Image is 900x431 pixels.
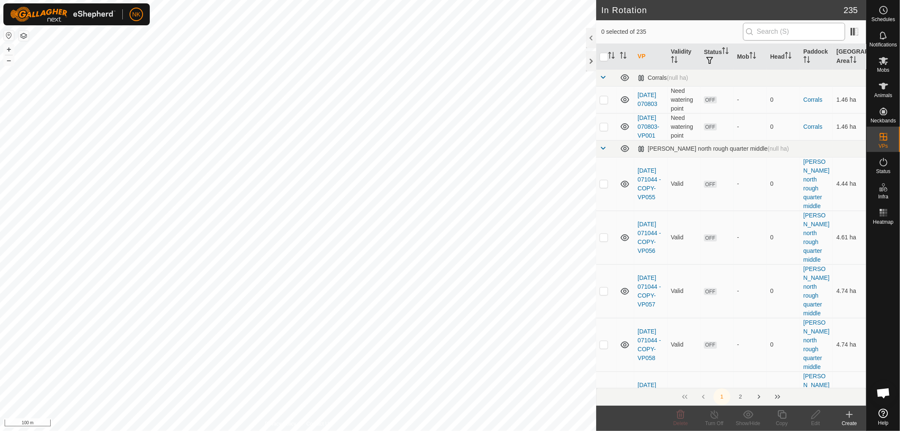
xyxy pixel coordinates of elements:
a: Contact Us [306,420,331,428]
div: [PERSON_NAME] north rough quarter middle [638,145,789,152]
td: Valid [668,157,701,211]
td: 4.61 ha [833,211,866,264]
div: - [737,233,764,242]
span: Animals [874,93,892,98]
th: Paddock [800,44,833,70]
span: Mobs [877,68,889,73]
a: [PERSON_NAME] north rough quarter middle [803,266,830,317]
td: Valid [668,371,701,425]
div: Edit [799,420,832,427]
img: Gallagher Logo [10,7,116,22]
td: 0 [767,371,800,425]
p-sorticon: Activate to sort [608,53,615,60]
td: 0 [767,86,800,113]
td: Need watering point [668,113,701,140]
td: Need watering point [668,86,701,113]
div: Create [832,420,866,427]
td: 1.46 ha [833,86,866,113]
span: Status [876,169,890,174]
th: Validity [668,44,701,70]
button: Last Page [769,388,786,405]
div: - [737,95,764,104]
span: OFF [704,342,716,349]
p-sorticon: Activate to sort [803,57,810,64]
div: Corrals [638,74,688,81]
td: 1.46 ha [833,113,866,140]
div: Show/Hide [731,420,765,427]
div: Open chat [871,380,896,406]
td: 4.74 ha [833,371,866,425]
h2: In Rotation [601,5,844,15]
div: - [737,179,764,188]
button: Reset Map [4,30,14,41]
span: Delete [673,420,688,426]
button: + [4,44,14,54]
a: [PERSON_NAME] north rough quarter middle [803,319,830,370]
a: Help [867,405,900,429]
a: [PERSON_NAME] north rough quarter middle [803,212,830,263]
span: OFF [704,96,716,103]
button: 2 [732,388,749,405]
span: OFF [704,234,716,241]
td: 0 [767,157,800,211]
span: (null ha) [667,74,688,81]
a: Corrals [803,96,822,103]
th: Status [700,44,734,70]
span: OFF [704,123,716,130]
a: [DATE] 071044 - COPY-VP059 [638,382,661,415]
span: VPs [878,144,888,149]
span: Schedules [871,17,895,22]
span: NK [132,10,140,19]
p-sorticon: Activate to sort [620,53,627,60]
span: OFF [704,181,716,188]
div: - [737,122,764,131]
a: [DATE] 071044 - COPY-VP056 [638,221,661,254]
td: Valid [668,264,701,318]
p-sorticon: Activate to sort [722,49,729,55]
th: Mob [734,44,767,70]
td: 4.74 ha [833,318,866,371]
td: 4.74 ha [833,264,866,318]
td: 0 [767,318,800,371]
td: 0 [767,211,800,264]
input: Search (S) [743,23,845,41]
a: [PERSON_NAME] north rough quarter middle [803,158,830,209]
span: 0 selected of 235 [601,27,743,36]
td: Valid [668,211,701,264]
button: 1 [714,388,730,405]
div: - [737,340,764,349]
p-sorticon: Activate to sort [850,57,857,64]
span: Infra [878,194,888,199]
td: 4.44 ha [833,157,866,211]
div: Copy [765,420,799,427]
a: [DATE] 071044 - COPY-VP055 [638,167,661,201]
th: [GEOGRAPHIC_DATA] Area [833,44,866,70]
a: [PERSON_NAME] north rough quarter middle [803,373,830,424]
span: (null ha) [768,145,789,152]
p-sorticon: Activate to sort [749,53,756,60]
span: Heatmap [873,220,894,225]
th: VP [634,44,668,70]
button: – [4,55,14,65]
td: Valid [668,318,701,371]
td: 0 [767,264,800,318]
span: Neckbands [870,118,896,123]
th: Head [767,44,800,70]
span: 235 [844,4,858,16]
a: Corrals [803,123,822,130]
button: Next Page [751,388,768,405]
a: [DATE] 071044 - COPY-VP057 [638,274,661,308]
div: - [737,287,764,295]
span: Help [878,420,889,426]
div: Turn Off [697,420,731,427]
a: Privacy Policy [265,420,297,428]
span: OFF [704,288,716,295]
td: 0 [767,113,800,140]
a: [DATE] 070803-VP001 [638,114,659,139]
p-sorticon: Activate to sort [785,53,792,60]
a: [DATE] 070803 [638,92,657,107]
span: Notifications [870,42,897,47]
p-sorticon: Activate to sort [671,57,678,64]
button: Map Layers [19,31,29,41]
a: [DATE] 071044 - COPY-VP058 [638,328,661,361]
